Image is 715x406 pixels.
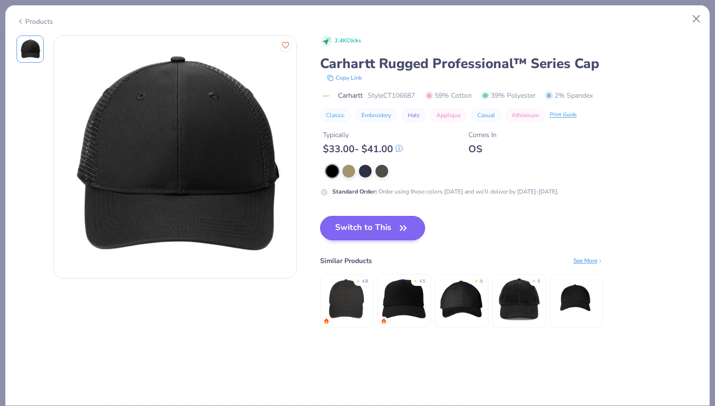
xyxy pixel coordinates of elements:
[279,39,292,52] button: Like
[323,318,329,324] img: trending.gif
[402,108,426,122] button: Hats
[480,278,483,285] div: 5
[419,278,425,285] div: 4.5
[468,130,497,140] div: Comes In
[471,108,501,122] button: Casual
[496,276,542,322] img: Big Accessories Corduroy Cap
[324,73,365,83] button: copy to clipboard
[320,54,699,73] div: Carhartt Rugged Professional™ Series Cap
[320,92,333,100] img: brand logo
[368,90,415,101] span: Style CT106687
[320,108,351,122] button: Classic
[381,276,427,322] img: Big Accessories 5-Panel Twill Trucker Cap
[687,10,706,28] button: Close
[356,278,360,282] div: ★
[438,276,484,322] img: Big Accessories 5-Panel Brushed Twill Unstructured Cap
[335,37,361,45] span: 2.4K Clicks
[356,108,397,122] button: Embroidery
[381,318,387,324] img: trending.gif
[474,278,478,282] div: ★
[430,108,466,122] button: Applique
[54,36,296,278] img: Front
[573,256,603,265] div: See More
[332,188,377,195] strong: Standard Order :
[320,256,372,266] div: Similar Products
[468,143,497,155] div: OS
[338,90,363,101] span: Carhartt
[482,90,536,101] span: 39% Polyester
[17,17,53,27] div: Products
[323,130,403,140] div: Typically
[506,108,545,122] button: Athleisure
[18,37,42,61] img: Front
[320,216,426,240] button: Switch to This
[553,276,599,322] img: Econscious Twill 5-Panel Unstructured Hat
[323,276,370,322] img: Adams Optimum Pigment Dyed-Cap
[426,90,472,101] span: 59% Cotton
[545,90,593,101] span: 2% Spandex
[537,278,540,285] div: 5
[332,187,559,196] div: Order using these colors [DATE] and we'll deliver by [DATE]-[DATE].
[413,278,417,282] div: ★
[532,278,536,282] div: ★
[550,111,577,119] div: Print Guide
[323,143,403,155] div: $ 33.00 - $ 41.00
[362,278,368,285] div: 4.8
